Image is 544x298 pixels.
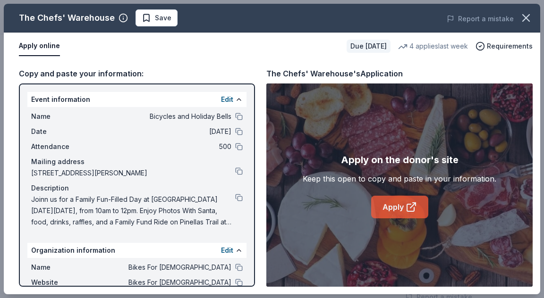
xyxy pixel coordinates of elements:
[94,141,231,152] span: 500
[155,12,171,24] span: Save
[94,262,231,273] span: Bikes For [DEMOGRAPHIC_DATA]
[341,152,459,167] div: Apply on the donor's site
[487,41,533,52] span: Requirements
[19,10,115,25] div: The Chefs' Warehouse
[27,92,246,107] div: Event information
[19,36,60,56] button: Apply online
[31,167,235,179] span: [STREET_ADDRESS][PERSON_NAME]
[31,156,243,167] div: Mailing address
[94,126,231,137] span: [DATE]
[476,41,533,52] button: Requirements
[31,182,243,194] div: Description
[136,9,178,26] button: Save
[31,262,94,273] span: Name
[27,243,246,258] div: Organization information
[398,41,468,52] div: 4 applies last week
[303,173,496,184] div: Keep this open to copy and paste in your information.
[221,94,233,105] button: Edit
[31,194,235,228] span: Joinn us for a Family Fun-Filled Day at [GEOGRAPHIC_DATA] [DATE][DATE], from 10am to 12pm. Enjoy ...
[94,111,231,122] span: Bicycles and Holiday Bells
[31,126,94,137] span: Date
[94,277,231,288] span: Bikes For [DEMOGRAPHIC_DATA]
[31,141,94,152] span: Attendance
[221,245,233,256] button: Edit
[371,196,428,218] a: Apply
[347,40,391,53] div: Due [DATE]
[447,13,514,25] button: Report a mistake
[31,277,94,288] span: Website
[266,67,403,80] div: The Chefs' Warehouse's Application
[19,67,255,80] div: Copy and paste your information:
[31,111,94,122] span: Name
